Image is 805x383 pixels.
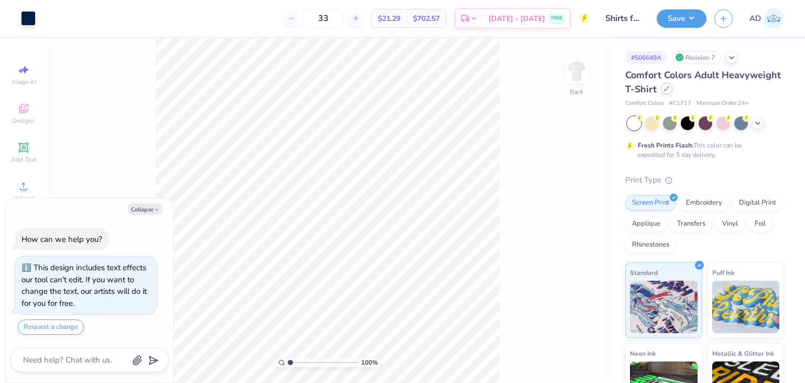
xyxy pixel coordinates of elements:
[732,195,783,211] div: Digital Print
[625,216,667,232] div: Applique
[715,216,745,232] div: Vinyl
[625,237,676,253] div: Rhinestones
[625,51,667,64] div: # 506649A
[748,216,773,232] div: Foil
[13,194,34,203] span: Upload
[413,13,440,24] span: $702.57
[488,13,545,24] span: [DATE] - [DATE]
[361,358,378,367] span: 100 %
[669,99,691,108] span: # C1717
[303,9,344,28] input: – –
[12,116,35,125] span: Designs
[551,15,562,22] span: FREE
[625,69,781,95] span: Comfort Colors Adult Heavyweight T-Shirt
[679,195,729,211] div: Embroidery
[764,8,784,29] img: Anjali Dilish
[630,281,698,333] img: Standard
[638,141,693,150] strong: Fresh Prints Flash:
[749,8,784,29] a: AD
[566,61,587,82] img: Back
[712,348,774,359] span: Metallic & Glitter Ink
[625,195,676,211] div: Screen Print
[21,262,147,308] div: This design includes text effects our tool can't edit. If you want to change the text, our artist...
[12,78,36,86] span: Image AI
[11,155,36,164] span: Add Text
[657,9,706,28] button: Save
[630,348,656,359] span: Neon Ink
[712,267,734,278] span: Puff Ink
[378,13,400,24] span: $21.29
[128,204,163,215] button: Collapse
[749,13,761,25] span: AD
[630,267,658,278] span: Standard
[21,234,102,244] div: How can we help you?
[625,99,664,108] span: Comfort Colors
[625,174,784,186] div: Print Type
[570,87,583,97] div: Back
[18,320,84,335] button: Request a change
[597,8,649,29] input: Untitled Design
[672,51,721,64] div: Revision 7
[697,99,749,108] span: Minimum Order: 24 +
[670,216,712,232] div: Transfers
[638,141,767,159] div: This color can be expedited for 5 day delivery.
[712,281,780,333] img: Puff Ink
